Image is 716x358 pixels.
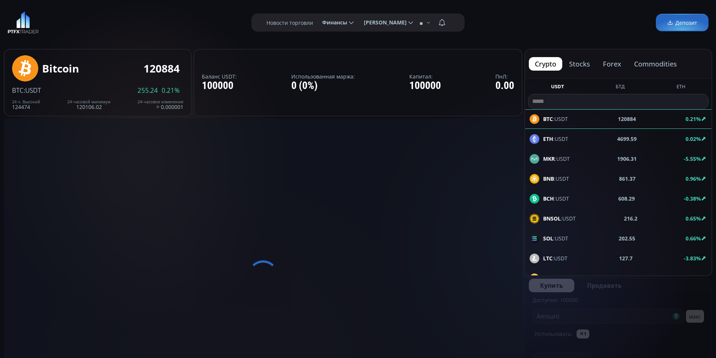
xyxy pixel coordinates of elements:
b: 202.55 [619,234,635,242]
button: ETH [674,83,689,92]
div: Bitcoin [42,63,79,74]
b: -3.83% [684,255,701,262]
img: ЛОГОТИП [8,11,39,34]
button: crypto [529,57,562,71]
b: -0.38% [684,195,701,202]
b: 0.65% [686,215,701,222]
font: ETH [677,83,686,90]
b: 0.66% [686,235,701,242]
span: BTC [12,86,24,95]
b: 608.29 [618,195,635,202]
span: :USDT [543,274,581,282]
b: BCH [543,195,554,202]
font: БТД [616,83,625,90]
button: forex [597,57,627,71]
span: :USDT [543,254,568,262]
b: 4699.59 [617,135,637,143]
span: :USDT [543,155,570,163]
b: 0.02% [686,135,701,142]
span: :USDT [543,195,569,202]
span: :USDT [543,214,576,222]
b: BNB [543,175,554,182]
b: BNSOL [543,215,561,222]
b: BANANA [543,275,566,282]
span: :USDT [543,135,568,143]
button: commodities [628,57,683,71]
b: 127.7 [619,254,633,262]
font: USDT [551,83,564,90]
div: 120106.02 [67,100,111,110]
font: 24-часовой минимум [67,99,111,104]
font: 0.00 [495,79,514,92]
b: 26.04 [626,274,639,282]
button: БТД [613,83,628,92]
button: stocks [563,57,596,71]
font: Депозит [675,19,697,26]
b: LTC [543,255,553,262]
b: -5.55% [684,155,701,162]
span: 0.21% [162,87,180,94]
span: 255.24 [138,87,158,94]
font: 100000 [202,79,233,92]
div: 124474 [12,100,40,110]
font: Капитал: [409,73,433,80]
b: 0.96% [686,175,701,182]
font: Новости торговли [266,19,313,26]
button: USDT [548,83,567,92]
font: 0 (0%) [291,79,318,92]
a: Депозит [656,14,708,32]
font: Использованная маржа: [291,73,355,80]
div: 120884 [144,63,180,74]
b: 1906.31 [617,155,637,163]
font: Финансы [322,19,347,26]
font: 100000 [409,79,441,92]
span: :USDT [543,234,568,242]
font: 24-часовое изменение [138,99,183,104]
font: ПнЛ: [495,73,508,80]
b: ETH [543,135,553,142]
b: SOL [543,235,553,242]
b: -4.26% [684,275,701,282]
font: Баланс USDT: [202,73,237,80]
font: 24 ч. Высокий [12,99,40,104]
span: :USDT [543,175,569,183]
font: [PERSON_NAME] [364,19,407,26]
b: 216.2 [624,214,637,222]
b: 861.37 [619,175,636,183]
font: > 0,000001 [156,103,183,110]
b: MKR [543,155,555,162]
span: :USDT [24,86,41,95]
